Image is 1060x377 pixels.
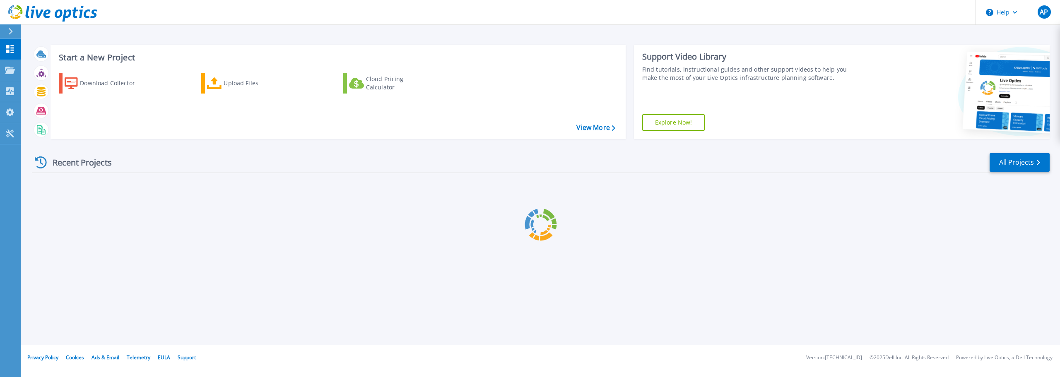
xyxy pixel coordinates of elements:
[127,354,150,361] a: Telemetry
[92,354,119,361] a: Ads & Email
[343,73,436,94] a: Cloud Pricing Calculator
[80,75,146,91] div: Download Collector
[576,124,615,132] a: View More
[224,75,290,91] div: Upload Files
[870,355,949,360] li: © 2025 Dell Inc. All Rights Reserved
[178,354,196,361] a: Support
[1040,9,1048,15] span: AP
[59,73,151,94] a: Download Collector
[990,153,1050,172] a: All Projects
[642,51,857,62] div: Support Video Library
[956,355,1053,360] li: Powered by Live Optics, a Dell Technology
[158,354,170,361] a: EULA
[27,354,58,361] a: Privacy Policy
[642,65,857,82] div: Find tutorials, instructional guides and other support videos to help you make the most of your L...
[366,75,432,91] div: Cloud Pricing Calculator
[806,355,862,360] li: Version: [TECHNICAL_ID]
[642,114,705,131] a: Explore Now!
[66,354,84,361] a: Cookies
[32,152,123,173] div: Recent Projects
[201,73,294,94] a: Upload Files
[59,53,615,62] h3: Start a New Project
